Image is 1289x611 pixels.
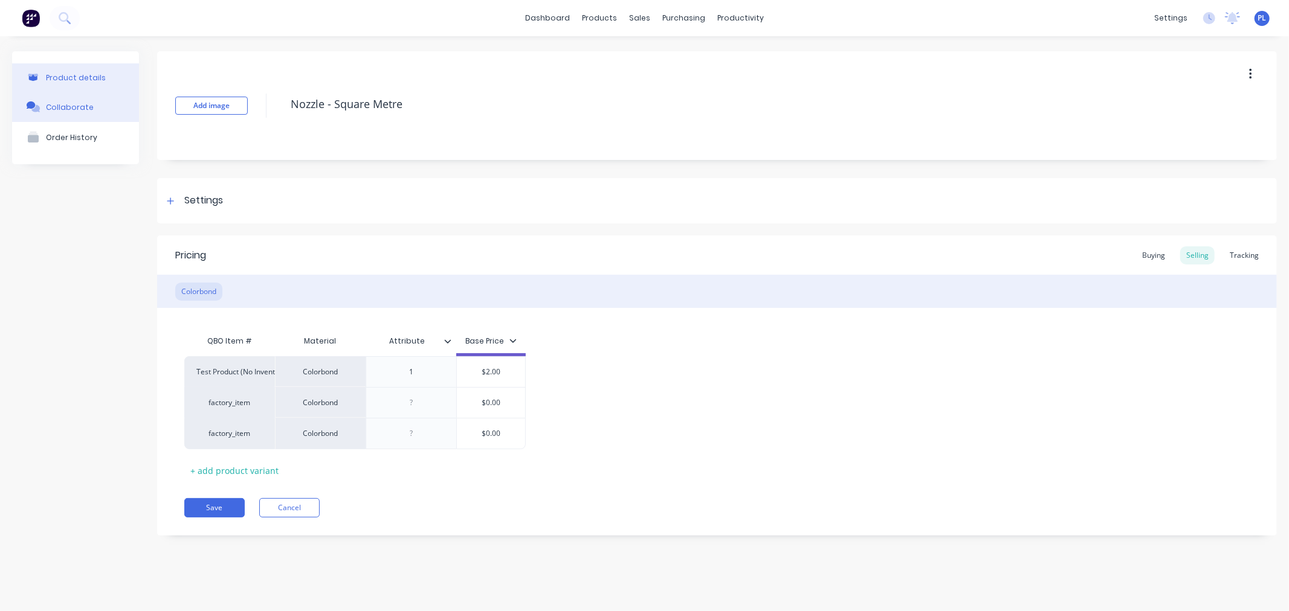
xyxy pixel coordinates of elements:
button: Save [184,498,245,517]
div: factory_item [196,428,263,439]
div: Colorbond [275,418,366,449]
div: Pricing [175,248,206,263]
div: Material [275,329,366,353]
div: settings [1148,9,1194,27]
div: Test Product (No Inventory)Colorbond1$2.00 [184,356,526,387]
div: Base Price [466,336,517,347]
div: purchasing [656,9,711,27]
div: Selling [1180,246,1215,264]
div: Colorbond [275,387,366,418]
div: $0.00 [457,388,525,418]
div: Test Product (No Inventory) [196,366,263,377]
div: $0.00 [457,418,525,449]
div: + add product variant [184,461,285,480]
div: Colorbond [275,356,366,387]
button: Order History [12,122,139,152]
div: productivity [711,9,770,27]
button: Add image [175,97,248,115]
div: Tracking [1224,246,1265,264]
div: factory_itemColorbond$0.00 [184,387,526,418]
div: factory_item [196,397,263,408]
div: Buying [1136,246,1171,264]
div: $2.00 [457,357,525,387]
div: sales [623,9,656,27]
div: 1 [381,364,442,380]
div: QBO Item # [184,329,275,353]
div: Attribute [366,326,449,356]
div: Settings [184,193,223,208]
div: Attribute [366,329,456,353]
img: Factory [22,9,40,27]
textarea: Nozzle - Square Metre [285,90,1151,118]
div: Colorbond [175,283,222,301]
button: Product details [12,63,139,92]
div: factory_itemColorbond$0.00 [184,418,526,449]
button: Cancel [259,498,320,517]
button: Collaborate [12,92,139,122]
div: Collaborate [46,103,94,112]
span: PL [1258,13,1267,24]
div: Product details [46,73,106,82]
div: products [576,9,623,27]
a: dashboard [519,9,576,27]
div: Order History [46,133,97,142]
